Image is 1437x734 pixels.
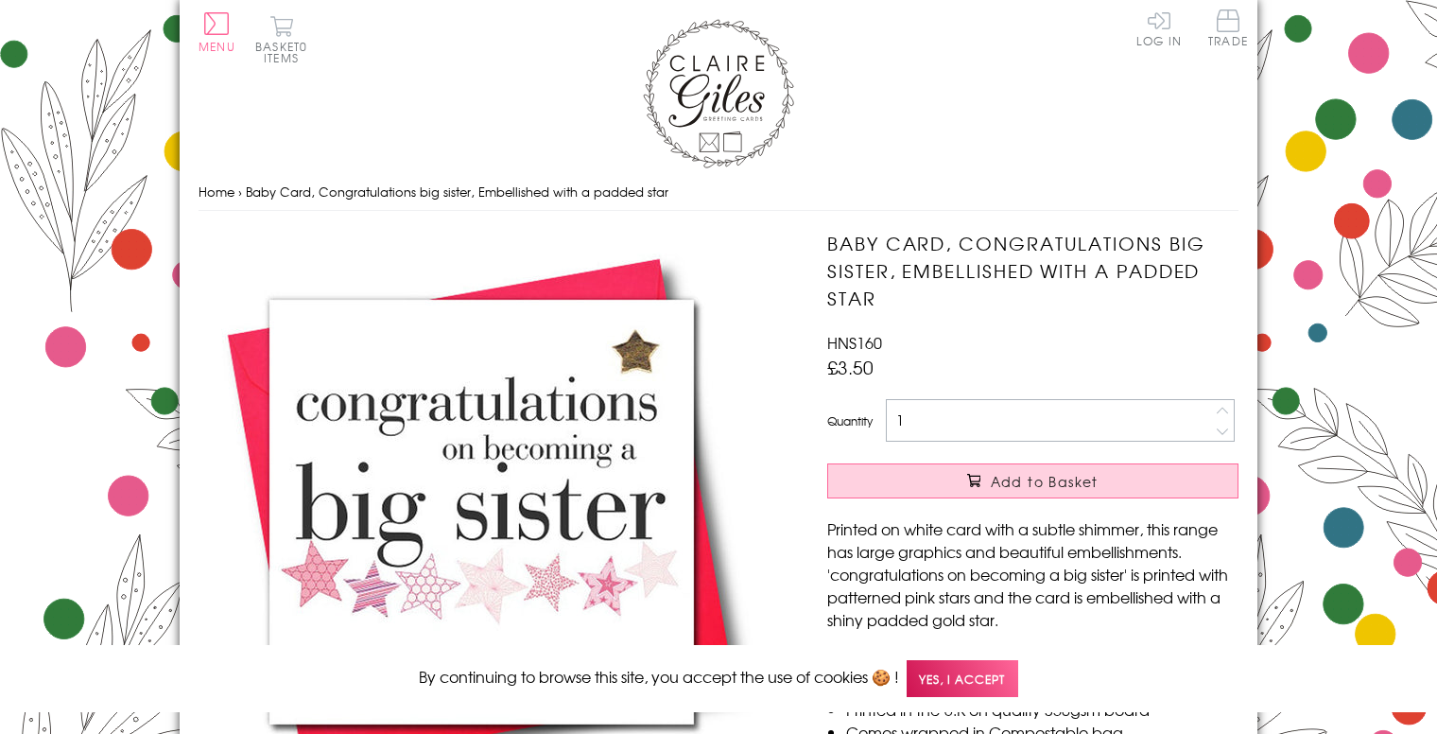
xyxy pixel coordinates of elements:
[1136,9,1182,46] a: Log In
[199,12,235,52] button: Menu
[827,517,1238,631] p: Printed on white card with a subtle shimmer, this range has large graphics and beautiful embellis...
[827,463,1238,498] button: Add to Basket
[827,331,882,354] span: HNS160
[246,183,668,201] span: Baby Card, Congratulations big sister, Embellished with a padded star
[827,354,874,380] span: £3.50
[827,230,1238,311] h1: Baby Card, Congratulations big sister, Embellished with a padded star
[255,15,307,63] button: Basket0 items
[199,173,1238,212] nav: breadcrumbs
[199,183,234,201] a: Home
[199,38,235,55] span: Menu
[907,660,1018,697] span: Yes, I accept
[238,183,242,201] span: ›
[827,412,873,429] label: Quantity
[991,472,1099,491] span: Add to Basket
[264,38,307,66] span: 0 items
[1208,9,1248,46] span: Trade
[1208,9,1248,50] a: Trade
[643,19,794,168] img: Claire Giles Greetings Cards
